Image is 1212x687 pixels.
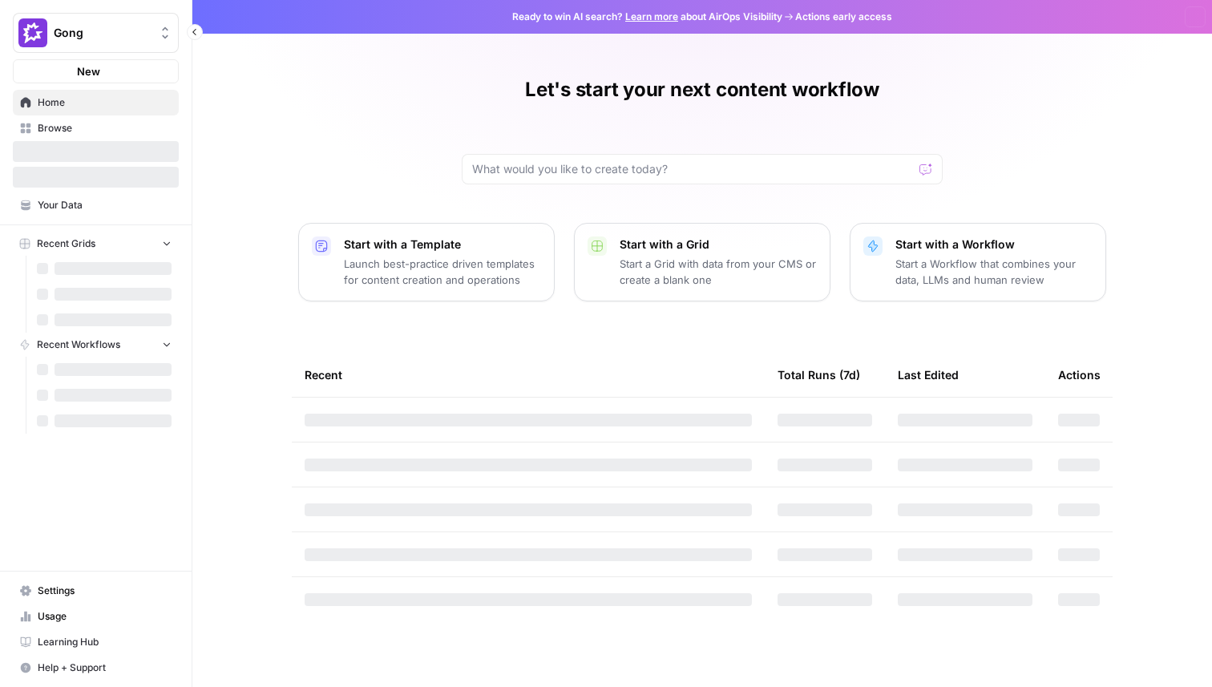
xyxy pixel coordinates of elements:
span: Usage [38,609,172,624]
a: Your Data [13,192,179,218]
div: Recent [305,353,752,397]
button: Recent Workflows [13,333,179,357]
span: Recent Grids [37,236,95,251]
span: New [77,63,100,79]
a: Usage [13,604,179,629]
img: Gong Logo [18,18,47,47]
span: Help + Support [38,661,172,675]
button: Recent Grids [13,232,179,256]
span: Your Data [38,198,172,212]
span: Ready to win AI search? about AirOps Visibility [512,10,782,24]
div: Total Runs (7d) [778,353,860,397]
input: What would you like to create today? [472,161,913,177]
span: Browse [38,121,172,135]
span: Home [38,95,172,110]
button: Workspace: Gong [13,13,179,53]
p: Launch best-practice driven templates for content creation and operations [344,256,541,288]
h1: Let's start your next content workflow [525,77,879,103]
button: Help + Support [13,655,179,681]
button: Start with a TemplateLaunch best-practice driven templates for content creation and operations [298,223,555,301]
button: Start with a WorkflowStart a Workflow that combines your data, LLMs and human review [850,223,1106,301]
p: Start with a Grid [620,236,817,253]
p: Start with a Template [344,236,541,253]
a: Learn more [625,10,678,22]
div: Actions [1058,353,1101,397]
a: Browse [13,115,179,141]
button: New [13,59,179,83]
span: Recent Workflows [37,337,120,352]
span: Settings [38,584,172,598]
p: Start a Grid with data from your CMS or create a blank one [620,256,817,288]
button: Start with a GridStart a Grid with data from your CMS or create a blank one [574,223,830,301]
span: Learning Hub [38,635,172,649]
span: Actions early access [795,10,892,24]
p: Start a Workflow that combines your data, LLMs and human review [895,256,1093,288]
p: Start with a Workflow [895,236,1093,253]
a: Home [13,90,179,115]
div: Last Edited [898,353,959,397]
a: Settings [13,578,179,604]
a: Learning Hub [13,629,179,655]
span: Gong [54,25,151,41]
